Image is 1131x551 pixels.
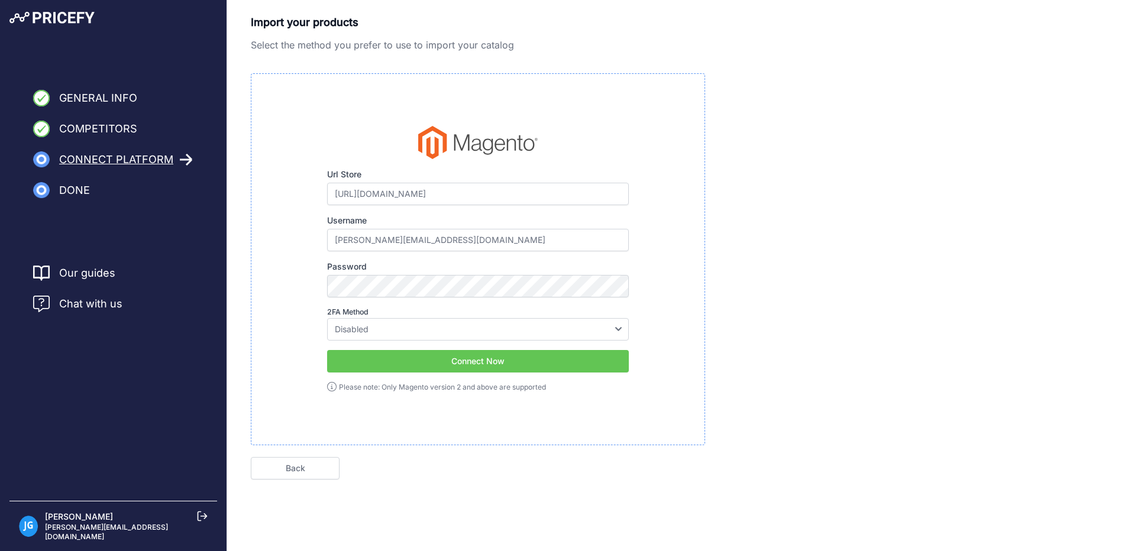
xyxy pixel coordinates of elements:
span: Connect Platform [59,151,173,168]
label: 2FA Method [327,307,629,318]
div: Please note: Only Magento version 2 and above are supported [339,383,546,392]
span: General Info [59,90,137,106]
label: Password [327,261,629,273]
p: Import your products [251,14,705,31]
p: Select the method you prefer to use to import your catalog [251,38,705,52]
span: Done [59,182,90,199]
p: [PERSON_NAME][EMAIL_ADDRESS][DOMAIN_NAME] [45,523,208,542]
a: Back [251,457,340,479]
p: [PERSON_NAME] [45,511,208,523]
img: Pricefy Logo [9,12,95,24]
button: Connect Now [327,350,629,372]
span: Competitors [59,121,137,137]
label: Url Store [327,168,629,180]
a: Chat with us [33,296,122,312]
span: Chat with us [59,296,122,312]
input: https://www.storeurl.com [327,183,629,205]
a: Our guides [59,265,115,281]
label: Username [327,215,629,226]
